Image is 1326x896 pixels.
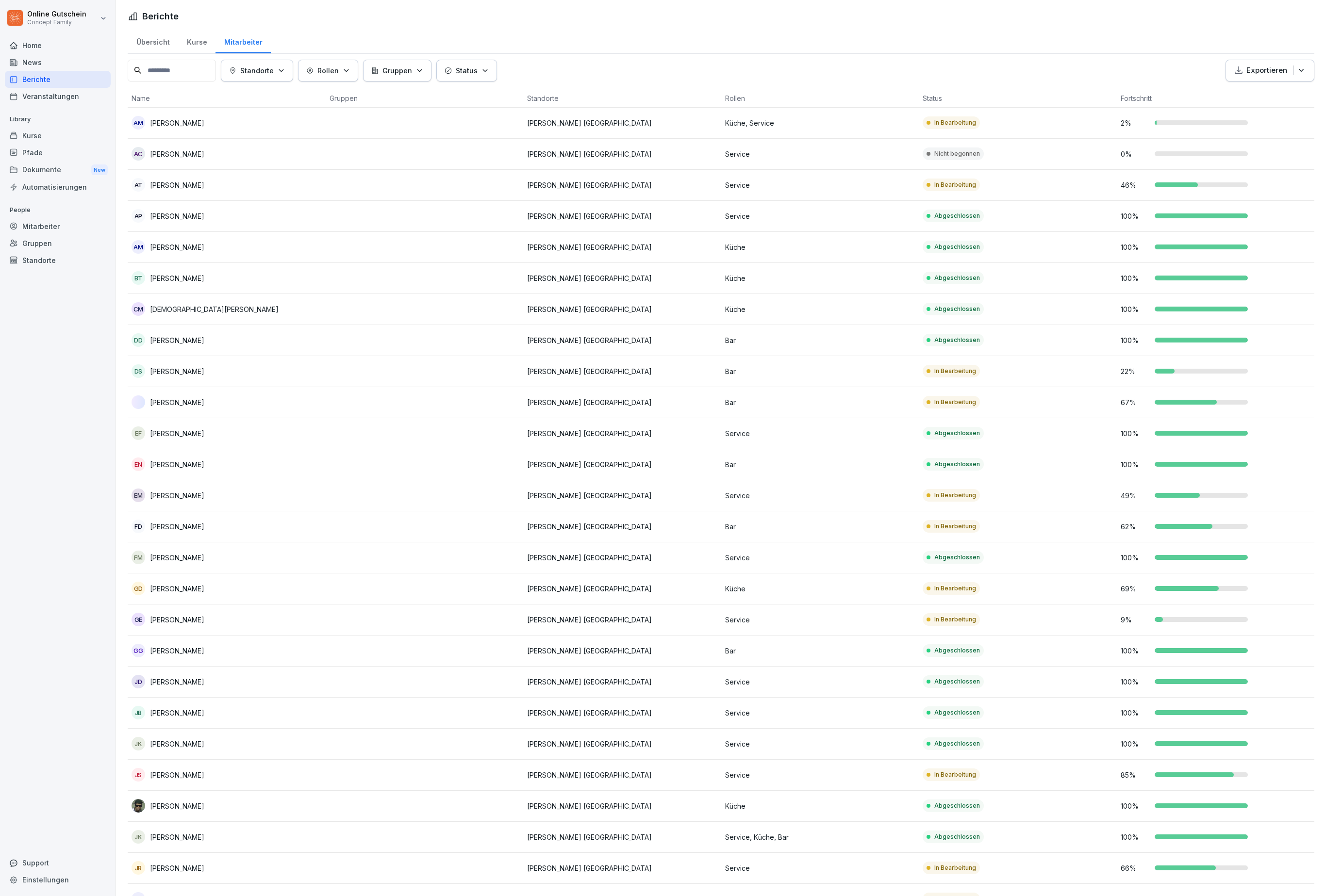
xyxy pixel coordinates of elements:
[150,801,204,811] p: [PERSON_NAME]
[527,521,717,532] p: [PERSON_NAME] [GEOGRAPHIC_DATA]
[150,832,204,842] p: [PERSON_NAME]
[934,491,976,500] p: In Bearbeitung
[1121,459,1150,470] p: 100 %
[934,274,980,282] p: Abgeschlossen
[150,335,204,345] p: [PERSON_NAME]
[5,218,111,235] a: Mitarbeiter
[132,644,145,657] div: GG
[132,582,145,595] div: GD
[128,29,178,53] div: Übersicht
[91,164,108,176] div: New
[27,19,86,26] p: Concept Family
[27,10,86,18] p: Online Gutschein
[1121,118,1150,128] p: 2 %
[527,149,717,159] p: [PERSON_NAME] [GEOGRAPHIC_DATA]
[1121,770,1150,780] p: 85 %
[436,60,497,81] button: Status
[527,490,717,501] p: [PERSON_NAME] [GEOGRAPHIC_DATA]
[456,65,478,76] p: Status
[934,584,976,593] p: In Bearbeitung
[1121,801,1150,811] p: 100 %
[150,553,204,563] p: [PERSON_NAME]
[1121,428,1150,439] p: 100 %
[527,211,717,221] p: [PERSON_NAME] [GEOGRAPHIC_DATA]
[527,242,717,252] p: [PERSON_NAME] [GEOGRAPHIC_DATA]
[150,273,204,283] p: [PERSON_NAME]
[382,65,412,76] p: Gruppen
[5,871,111,888] a: Einstellungen
[5,37,111,54] a: Home
[1121,149,1150,159] p: 0 %
[527,118,717,128] p: [PERSON_NAME] [GEOGRAPHIC_DATA]
[527,615,717,625] p: [PERSON_NAME] [GEOGRAPHIC_DATA]
[934,553,980,562] p: Abgeschlossen
[1121,553,1150,563] p: 100 %
[725,770,915,780] p: Service
[150,304,279,314] p: [DEMOGRAPHIC_DATA][PERSON_NAME]
[5,161,111,179] div: Dokumente
[150,211,204,221] p: [PERSON_NAME]
[934,149,980,158] p: Nicht begonnen
[523,89,721,108] th: Standorte
[725,304,915,314] p: Küche
[725,211,915,221] p: Service
[1121,335,1150,345] p: 100 %
[150,459,204,470] p: [PERSON_NAME]
[1117,89,1315,108] th: Fortschritt
[527,863,717,873] p: [PERSON_NAME] [GEOGRAPHIC_DATA]
[5,127,111,144] a: Kurse
[5,179,111,195] div: Automatisierungen
[150,677,204,687] p: [PERSON_NAME]
[1246,65,1287,76] p: Exportieren
[132,116,145,130] div: AM
[934,801,980,810] p: Abgeschlossen
[934,212,980,220] p: Abgeschlossen
[1121,615,1150,625] p: 9 %
[363,60,431,81] button: Gruppen
[298,60,358,81] button: Rollen
[725,584,915,594] p: Küche
[1121,490,1150,501] p: 49 %
[132,271,145,285] div: BT
[132,737,145,750] div: JK
[132,706,145,719] div: JB
[5,235,111,252] a: Gruppen
[5,202,111,218] p: People
[721,89,919,108] th: Rollen
[150,739,204,749] p: [PERSON_NAME]
[527,832,717,842] p: [PERSON_NAME] [GEOGRAPHIC_DATA]
[132,489,145,502] div: EM
[934,336,980,344] p: Abgeschlossen
[1121,521,1150,532] p: 62 %
[725,832,915,842] p: Service, Küche, Bar
[1121,708,1150,718] p: 100 %
[725,708,915,718] p: Service
[5,854,111,871] div: Support
[527,677,717,687] p: [PERSON_NAME] [GEOGRAPHIC_DATA]
[132,457,145,471] div: EN
[934,677,980,686] p: Abgeschlossen
[5,252,111,269] a: Standorte
[326,89,524,108] th: Gruppen
[150,646,204,656] p: [PERSON_NAME]
[934,243,980,251] p: Abgeschlossen
[150,428,204,439] p: [PERSON_NAME]
[132,799,145,813] img: mjsudl9gy282zcqwpsirb0zf.png
[934,646,980,655] p: Abgeschlossen
[934,460,980,469] p: Abgeschlossen
[132,395,145,409] img: bq4sx61tro4hw31423w9v5f6.png
[150,863,204,873] p: [PERSON_NAME]
[527,739,717,749] p: [PERSON_NAME] [GEOGRAPHIC_DATA]
[527,428,717,439] p: [PERSON_NAME] [GEOGRAPHIC_DATA]
[132,178,145,192] div: AT
[527,335,717,345] p: [PERSON_NAME] [GEOGRAPHIC_DATA]
[1121,180,1150,190] p: 46 %
[934,367,976,375] p: In Bearbeitung
[934,863,976,872] p: In Bearbeitung
[725,739,915,749] p: Service
[725,335,915,345] p: Bar
[725,521,915,532] p: Bar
